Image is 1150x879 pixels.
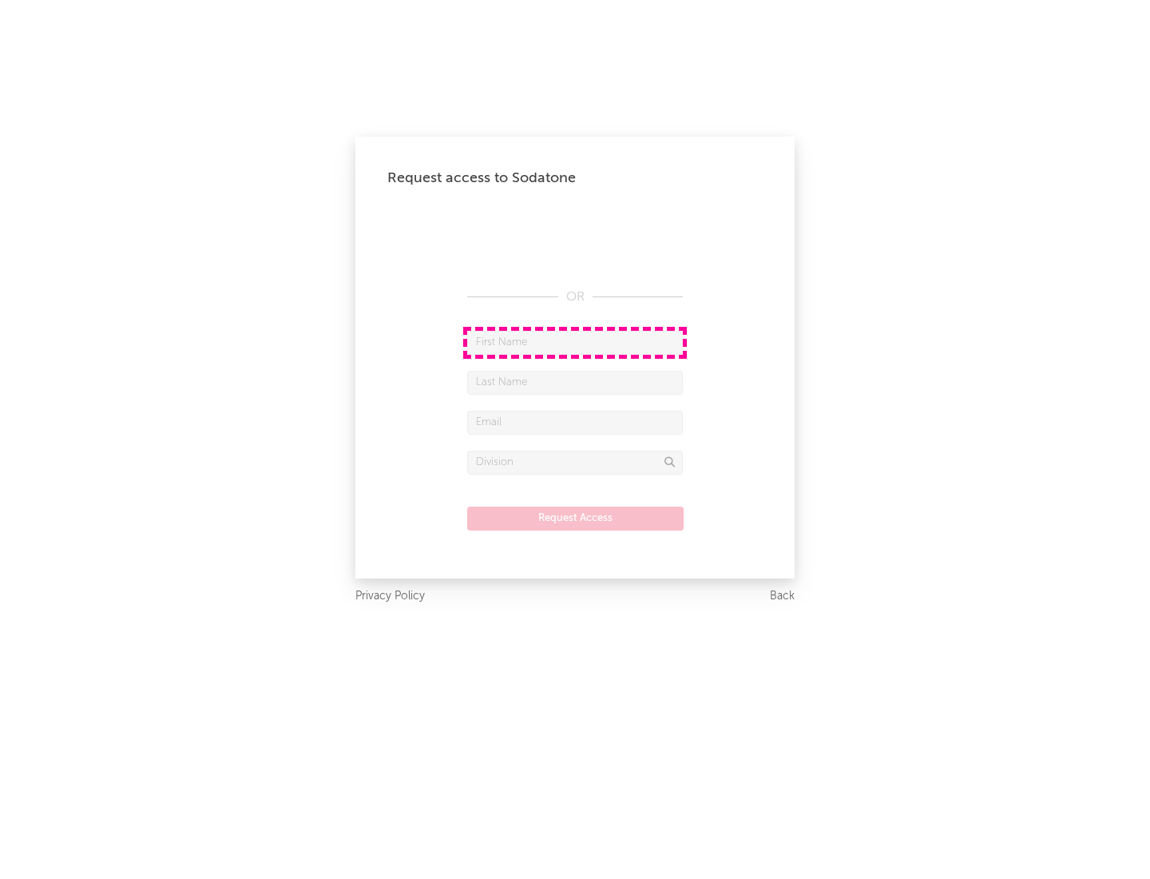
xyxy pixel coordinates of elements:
[770,587,795,607] a: Back
[467,371,683,395] input: Last Name
[467,507,684,531] button: Request Access
[387,169,763,188] div: Request access to Sodatone
[467,451,683,475] input: Division
[467,411,683,435] input: Email
[467,288,683,307] div: OR
[467,331,683,355] input: First Name
[355,587,425,607] a: Privacy Policy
